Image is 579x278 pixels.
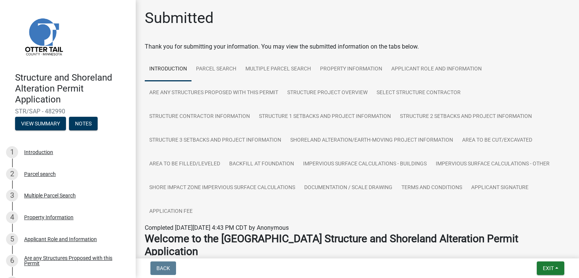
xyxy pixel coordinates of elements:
[150,261,176,275] button: Back
[145,224,289,231] span: Completed [DATE][DATE] 4:43 PM CDT by Anonymous
[6,211,18,223] div: 4
[6,168,18,180] div: 2
[316,57,387,81] a: Property Information
[191,57,241,81] a: Parcel search
[15,72,130,105] h4: Structure and Shoreland Alteration Permit Application
[6,189,18,202] div: 3
[69,117,98,130] button: Notes
[24,171,56,177] div: Parcel search
[372,81,465,105] a: Select Structure Contractor
[145,81,283,105] a: Are any Structures Proposed with this Permit
[145,42,570,51] div: Thank you for submitting your information. You may view the submitted information on the tabs below.
[300,176,397,200] a: Documentation / Scale Drawing
[225,152,299,176] a: Backfill at foundation
[543,265,554,271] span: Exit
[283,81,372,105] a: Structure Project Overview
[458,128,537,153] a: Area to be Cut/Excavated
[15,8,72,64] img: Otter Tail County, Minnesota
[6,255,18,267] div: 6
[387,57,486,81] a: Applicant Role and Information
[6,146,18,158] div: 1
[69,121,98,127] wm-modal-confirm: Notes
[467,176,533,200] a: Applicant Signature
[145,176,300,200] a: Shore Impact Zone Impervious Surface Calculations
[15,121,66,127] wm-modal-confirm: Summary
[397,176,467,200] a: Terms and Conditions
[537,261,564,275] button: Exit
[286,128,458,153] a: Shoreland Alteration/Earth-Moving Project Information
[15,108,121,115] span: STR/SAP - 482990
[24,150,53,155] div: Introduction
[24,255,124,266] div: Are any Structures Proposed with this Permit
[145,9,214,27] h1: Submitted
[241,57,316,81] a: Multiple Parcel Search
[24,237,97,242] div: Applicant Role and Information
[145,152,225,176] a: Area to be Filled/Leveled
[395,105,536,129] a: Structure 2 Setbacks and project information
[431,152,554,176] a: Impervious Surface Calculations - Other
[24,215,74,220] div: Property Information
[156,265,170,271] span: Back
[145,57,191,81] a: Introduction
[145,105,254,129] a: Structure Contractor Information
[6,233,18,245] div: 5
[254,105,395,129] a: Structure 1 Setbacks and project information
[145,200,197,224] a: Application Fee
[24,193,76,198] div: Multiple Parcel Search
[145,128,286,153] a: Structure 3 Setbacks and project information
[299,152,431,176] a: Impervious Surface Calculations - Buildings
[145,232,518,258] strong: Welcome to the [GEOGRAPHIC_DATA] Structure and Shoreland Alteration Permit Application
[15,117,66,130] button: View Summary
